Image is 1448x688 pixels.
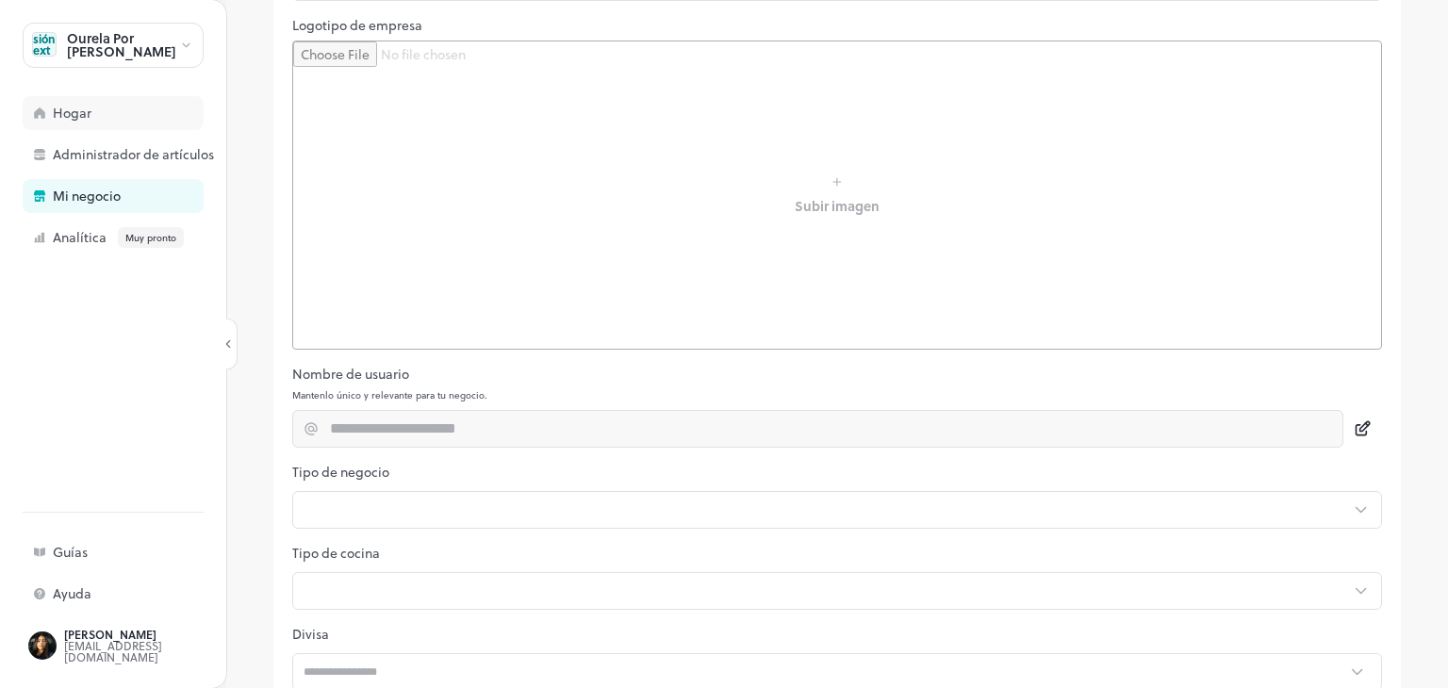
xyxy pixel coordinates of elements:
img: ACg8ocJyUlXk5FfN18eFimn_m3Yv4fTtx3yHElk0iTEH1SHnEKCM9P5LQg=s96-c [28,631,57,660]
font: Nombre de usuario [292,364,409,384]
font: Tipo de cocina [292,543,380,563]
font: Guías [53,542,88,562]
font: Administrador de artículos [53,144,214,164]
font: transmisión exterior [33,8,55,81]
font: Mantenlo único y relevante para tu negocio. [292,388,487,401]
font: Ayuda [53,583,91,603]
font: Logotipo de empresa [292,15,422,35]
font: [PERSON_NAME] [64,626,156,643]
div: ​ [292,491,1351,529]
font: Ourela Por [PERSON_NAME] [67,28,176,61]
font: Tipo de negocio [292,462,389,482]
font: Hogar [53,103,91,123]
font: Divisa [292,624,329,644]
font: Analítica [53,227,107,247]
font: Muy pronto [125,231,176,244]
div: ​ [292,572,1351,610]
font: Mi negocio [53,186,121,205]
font: [EMAIL_ADDRESS][DOMAIN_NAME] [64,637,162,665]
